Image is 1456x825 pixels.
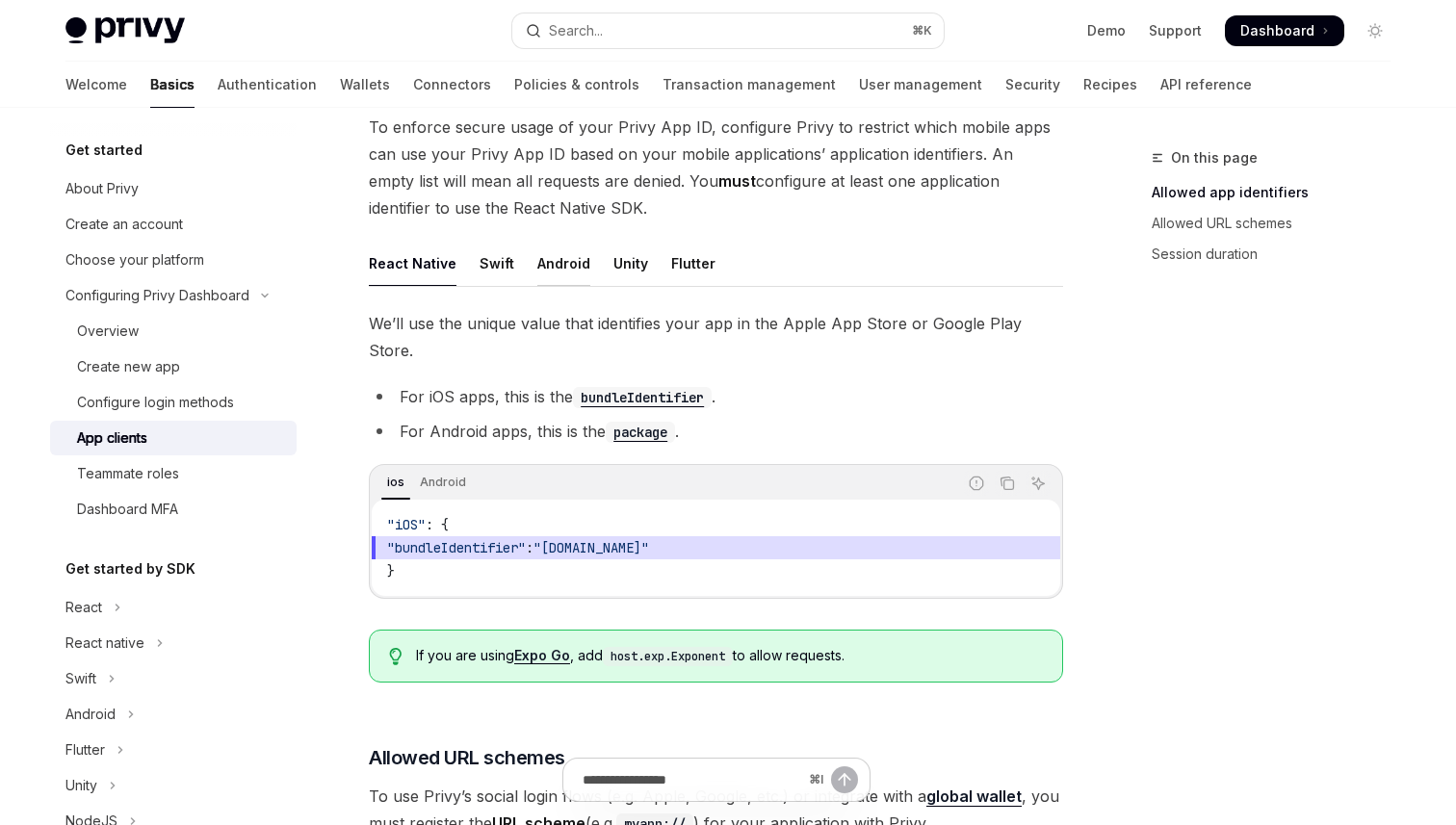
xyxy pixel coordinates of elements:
[65,557,195,580] h5: Get started by SDK
[995,471,1020,496] button: Copy the contents from the code block
[912,23,932,39] span: ⌘ K
[387,539,526,556] span: "bundleIdentifier"
[369,241,456,286] div: React Native
[859,62,982,108] a: User management
[1152,208,1406,239] a: Allowed URL schemes
[50,768,297,803] button: Toggle Unity section
[50,456,297,491] a: Teammate roles
[150,62,195,108] a: Basics
[573,387,712,408] code: bundleIdentifier
[65,17,185,44] img: light logo
[65,284,249,307] div: Configuring Privy Dashboard
[387,516,426,533] span: "iOS"
[413,62,491,108] a: Connectors
[964,471,989,496] button: Report incorrect code
[369,310,1063,364] span: We’ll use the unique value that identifies your app in the Apple App Store or Google Play Store.
[50,314,297,348] a: Overview
[606,422,675,441] a: package
[50,733,297,767] button: Toggle Flutter section
[514,62,639,108] a: Policies & controls
[50,661,297,696] button: Toggle Swift section
[1149,21,1202,40] a: Support
[369,418,1063,445] li: For Android apps, this is the .
[414,471,472,494] div: Android
[533,539,649,556] span: "[DOMAIN_NAME]"
[606,422,675,443] code: package
[77,498,178,521] div: Dashboard MFA
[65,667,96,690] div: Swift
[50,697,297,732] button: Toggle Android section
[387,562,395,580] span: }
[218,62,317,108] a: Authentication
[718,171,756,191] strong: must
[369,383,1063,410] li: For iOS apps, this is the .
[573,387,712,406] a: bundleIdentifier
[77,355,180,378] div: Create new app
[671,241,715,286] div: Flutter
[549,19,603,42] div: Search...
[50,385,297,420] a: Configure login methods
[1171,146,1258,169] span: On this page
[1225,15,1344,46] a: Dashboard
[77,320,139,343] div: Overview
[381,471,410,494] div: ios
[1026,471,1051,496] button: Ask AI
[50,421,297,455] a: App clients
[1160,62,1252,108] a: API reference
[1360,15,1391,46] button: Toggle dark mode
[50,278,297,313] button: Toggle Configuring Privy Dashboard section
[340,62,390,108] a: Wallets
[50,349,297,384] a: Create new app
[426,516,449,533] span: : {
[663,62,836,108] a: Transaction management
[50,171,297,206] a: About Privy
[416,646,1043,666] span: If you are using , add to allow requests.
[50,207,297,242] a: Create an account
[1083,62,1137,108] a: Recipes
[1087,21,1126,40] a: Demo
[50,626,297,660] button: Toggle React native section
[480,241,514,286] div: Swift
[1152,239,1406,270] a: Session duration
[77,426,147,450] div: App clients
[831,766,858,793] button: Send message
[1005,62,1060,108] a: Security
[537,241,590,286] div: Android
[613,241,648,286] div: Unity
[50,243,297,277] a: Choose your platform
[77,391,234,414] div: Configure login methods
[65,738,105,761] div: Flutter
[1240,21,1314,40] span: Dashboard
[65,632,144,655] div: React native
[603,647,733,666] code: host.exp.Exponent
[65,177,139,200] div: About Privy
[512,13,944,48] button: Open search
[65,248,204,271] div: Choose your platform
[583,759,801,801] input: Ask a question...
[369,744,565,771] span: Allowed URL schemes
[65,213,183,236] div: Create an account
[1152,177,1406,208] a: Allowed app identifiers
[369,114,1063,221] span: To enforce secure usage of your Privy App ID, configure Privy to restrict which mobile apps can u...
[50,590,297,625] button: Toggle React section
[65,139,143,162] h5: Get started
[389,648,403,665] svg: Tip
[526,539,533,556] span: :
[65,774,97,797] div: Unity
[65,62,127,108] a: Welcome
[77,462,179,485] div: Teammate roles
[50,492,297,527] a: Dashboard MFA
[514,647,570,664] a: Expo Go
[65,703,116,726] div: Android
[65,596,102,619] div: React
